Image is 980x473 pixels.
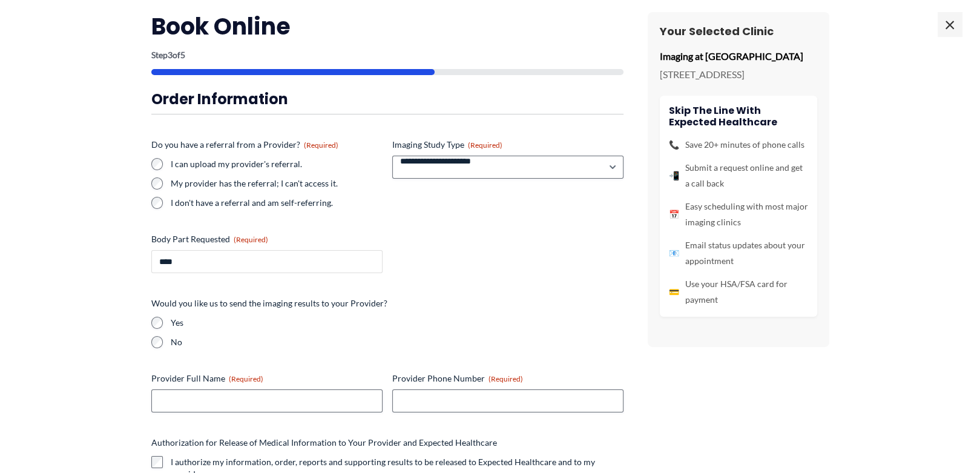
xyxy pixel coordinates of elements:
[669,245,679,261] span: 📧
[669,199,808,230] li: Easy scheduling with most major imaging clinics
[171,197,383,209] label: I don't have a referral and am self-referring.
[151,233,383,245] label: Body Part Requested
[151,139,338,151] legend: Do you have a referral from a Provider?
[229,374,263,383] span: (Required)
[468,141,502,150] span: (Required)
[151,297,387,309] legend: Would you like us to send the imaging results to your Provider?
[151,372,383,385] label: Provider Full Name
[669,168,679,184] span: 📲
[171,158,383,170] label: I can upload my provider's referral.
[669,137,679,153] span: 📞
[171,177,383,190] label: My provider has the referral; I can't access it.
[669,137,808,153] li: Save 20+ minutes of phone calls
[392,139,623,151] label: Imaging Study Type
[660,24,817,38] h3: Your Selected Clinic
[488,374,523,383] span: (Required)
[669,284,679,300] span: 💳
[151,51,623,59] p: Step of
[171,317,623,329] label: Yes
[304,141,338,150] span: (Required)
[168,50,173,60] span: 3
[392,372,623,385] label: Provider Phone Number
[151,12,623,41] h2: Book Online
[669,237,808,269] li: Email status updates about your appointment
[151,437,497,449] legend: Authorization for Release of Medical Information to Your Provider and Expected Healthcare
[669,105,808,128] h4: Skip the line with Expected Healthcare
[660,47,817,65] p: Imaging at [GEOGRAPHIC_DATA]
[669,160,808,191] li: Submit a request online and get a call back
[151,90,623,108] h3: Order Information
[669,276,808,308] li: Use your HSA/FSA card for payment
[234,235,268,244] span: (Required)
[669,207,679,222] span: 📅
[180,50,185,60] span: 5
[938,12,962,36] span: ×
[171,336,623,348] label: No
[660,65,817,84] p: [STREET_ADDRESS]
